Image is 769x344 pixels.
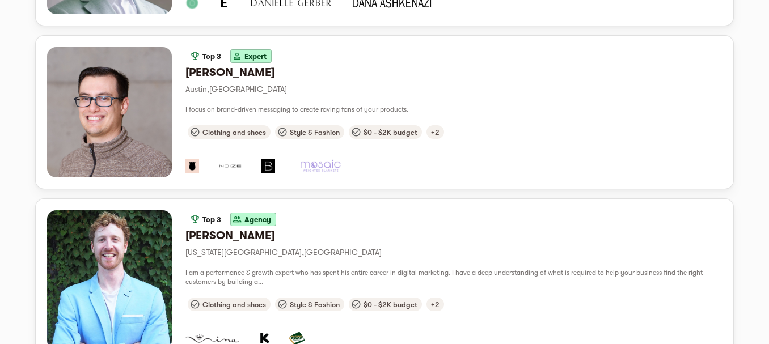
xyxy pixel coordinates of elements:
p: [US_STATE][GEOGRAPHIC_DATA] , [GEOGRAPHIC_DATA] [185,245,722,259]
span: Clothing and shoes [198,128,271,137]
span: Style & Fashion [285,128,344,137]
span: $0 - $2K budget [359,128,422,137]
p: Austin , [GEOGRAPHIC_DATA] [185,82,722,96]
div: ROAS (Return On Ad Spend), United States targeting [426,298,444,311]
span: Clothing and shoes [198,300,271,309]
div: ROAS (Return On Ad Spend), United States targeting [426,125,444,139]
button: Top 3Expert[PERSON_NAME]Austin,[GEOGRAPHIC_DATA]I focus on brand-driven messaging to create ravin... [36,36,733,189]
span: I am a performance & growth expert who has spent his entire career in digital marketing. I have a... [185,269,703,286]
span: +2 [426,300,444,309]
span: Top 3 [198,52,226,61]
span: Expert [240,52,271,61]
span: Agency [240,215,276,224]
h6: [PERSON_NAME] [185,65,722,80]
span: I focus on brand-driven messaging to create raving fans of your products. [185,105,408,113]
div: ProFlowers [185,159,199,173]
div: Mosaic Weighted Blankets [293,159,348,173]
div: BELLAMI [261,159,275,173]
span: +2 [426,128,444,137]
h6: [PERSON_NAME] [185,228,722,243]
span: $0 - $2K budget [359,300,422,309]
span: Style & Fashion [285,300,344,309]
div: NOIZE [217,159,243,173]
span: Top 3 [198,215,226,224]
